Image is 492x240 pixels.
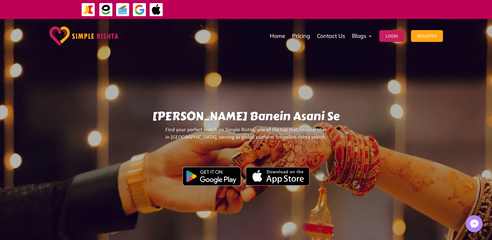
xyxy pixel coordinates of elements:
[133,3,147,17] img: GooglePay-icon
[183,167,241,186] img: Google Play
[411,30,443,42] button: Register
[379,30,404,42] button: Login
[317,20,345,52] a: Contact Us
[411,20,443,52] a: Register
[81,3,95,17] img: JazzCash-icon
[270,20,285,52] a: Home
[292,20,310,52] a: Pricing
[99,3,113,17] img: EasyPaisa-icon
[64,109,428,126] h1: [PERSON_NAME] Banein Asani Se
[379,20,404,52] a: Login
[468,218,481,230] img: Messenger
[64,126,428,147] p: Find your perfect match on Simple Rishta, one of the top matrimonial sites in [GEOGRAPHIC_DATA], ...
[352,20,372,52] a: Blogs
[116,3,130,17] img: Credit Cards
[149,3,163,17] img: ApplePay-icon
